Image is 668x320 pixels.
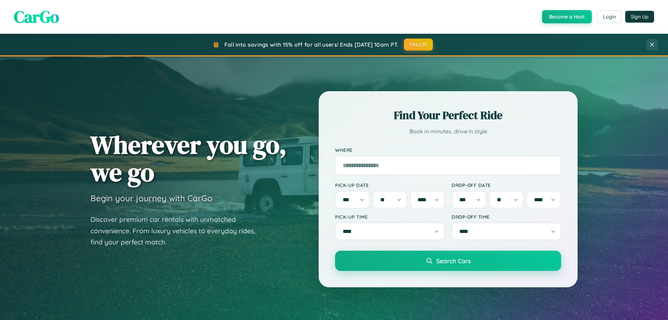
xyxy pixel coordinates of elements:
button: Become a Host [542,10,592,23]
h2: Find Your Perfect Ride [335,108,561,123]
span: CarGo [14,5,59,28]
p: Book in minutes, drive in style [335,126,561,136]
h1: Wherever you go, we go [90,131,287,186]
p: Discover premium car rentals with unmatched convenience. From luxury vehicles to everyday rides, ... [90,214,264,248]
span: Search Cars [436,257,471,265]
label: Pick-up Date [335,182,445,188]
button: Login [597,10,622,23]
button: FALL15 [404,39,433,50]
label: Drop-off Date [452,182,561,188]
label: Where [335,147,561,153]
button: Search Cars [335,251,561,271]
label: Drop-off Time [452,214,561,220]
label: Pick-up Time [335,214,445,220]
h3: Begin your journey with CarGo [90,193,213,203]
span: Fall into savings with 15% off for all users! Ends [DATE] 10am PT. [224,41,399,48]
button: Sign Up [625,11,654,23]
